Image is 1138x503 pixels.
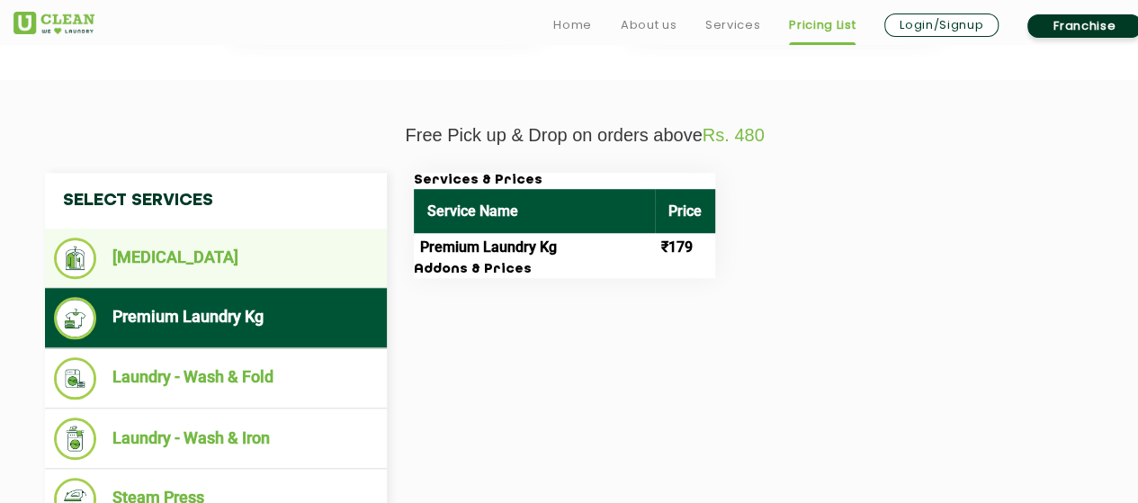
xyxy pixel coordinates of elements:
li: [MEDICAL_DATA] [54,238,378,279]
li: Premium Laundry Kg [54,297,378,339]
a: Pricing List [789,14,856,36]
th: Price [655,189,715,233]
a: Services [705,14,760,36]
a: Home [553,14,592,36]
h3: Addons & Prices [414,262,715,278]
img: Laundry - Wash & Fold [54,357,96,400]
a: Login/Signup [884,13,999,37]
img: UClean Laundry and Dry Cleaning [13,12,94,34]
th: Service Name [414,189,655,233]
img: Dry Cleaning [54,238,96,279]
td: Premium Laundry Kg [414,233,655,262]
img: Premium Laundry Kg [54,297,96,339]
td: ₹179 [655,233,715,262]
li: Laundry - Wash & Iron [54,418,378,460]
a: About us [621,14,677,36]
span: Rs. 480 [703,125,765,145]
h4: Select Services [45,173,387,229]
h3: Services & Prices [414,173,715,189]
li: Laundry - Wash & Fold [54,357,378,400]
img: Laundry - Wash & Iron [54,418,96,460]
